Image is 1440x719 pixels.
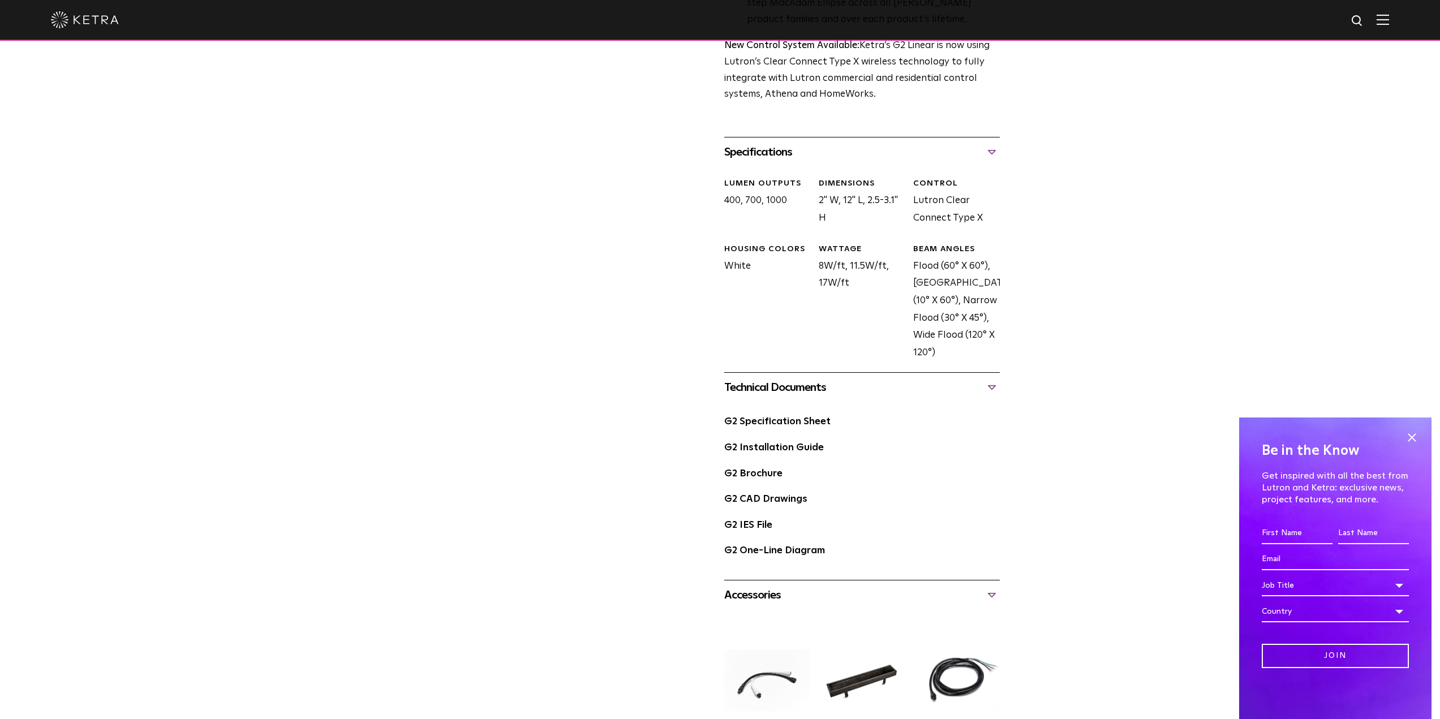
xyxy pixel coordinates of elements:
[724,41,859,50] strong: New Control System Available:
[1262,470,1409,505] p: Get inspired with all the best from Lutron and Ketra: exclusive news, project features, and more.
[1262,440,1409,462] h4: Be in the Know
[1262,523,1332,544] input: First Name
[724,143,1000,161] div: Specifications
[724,546,825,556] a: G2 One-Line Diagram
[905,244,999,361] div: Flood (60° X 60°), [GEOGRAPHIC_DATA] (10° X 60°), Narrow Flood (30° X 45°), Wide Flood (120° X 120°)
[724,443,824,453] a: G2 Installation Guide
[810,244,905,361] div: 8W/ft, 11.5W/ft, 17W/ft
[810,178,905,227] div: 2" W, 12" L, 2.5-3.1" H
[724,378,1000,397] div: Technical Documents
[724,520,772,530] a: G2 IES File
[724,178,810,190] div: LUMEN OUTPUTS
[1351,14,1365,28] img: search icon
[724,38,1000,104] p: Ketra’s G2 Linear is now using Lutron’s Clear Connect Type X wireless technology to fully integra...
[724,244,810,255] div: HOUSING COLORS
[819,244,905,255] div: WATTAGE
[724,586,1000,604] div: Accessories
[724,494,807,504] a: G2 CAD Drawings
[716,244,810,361] div: White
[1262,601,1409,622] div: Country
[1262,644,1409,668] input: Join
[716,178,810,227] div: 400, 700, 1000
[1262,549,1409,570] input: Email
[724,417,831,427] a: G2 Specification Sheet
[1377,14,1389,25] img: Hamburger%20Nav.svg
[724,469,783,479] a: G2 Brochure
[51,11,119,28] img: ketra-logo-2019-white
[1262,575,1409,596] div: Job Title
[819,178,905,190] div: DIMENSIONS
[913,178,999,190] div: CONTROL
[913,244,999,255] div: BEAM ANGLES
[905,178,999,227] div: Lutron Clear Connect Type X
[1338,523,1409,544] input: Last Name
